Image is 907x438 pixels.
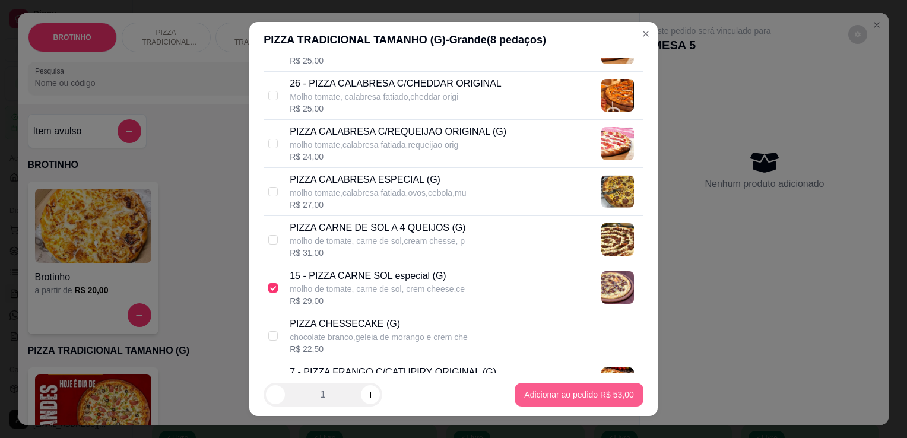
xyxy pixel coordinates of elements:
[601,127,634,160] img: product-image
[290,343,468,355] div: R$ 22,50
[290,295,465,307] div: R$ 29,00
[290,139,506,151] p: molho tomate,calabresa fatiada,requeijao orig
[290,103,502,115] div: R$ 25,00
[290,221,465,235] p: PIZZA CARNE DE SOL A 4 QUEIJOS (G)
[290,91,502,103] p: Molho tomate, calabresa fatiado,cheddar origi
[601,223,634,256] img: product-image
[264,31,643,48] div: PIZZA TRADICIONAL TAMANHO (G) - Grande ( 8 pedaços)
[290,269,465,283] p: 15 - PIZZA CARNE SOL especial (G)
[601,79,634,112] img: product-image
[290,55,515,66] div: R$ 25,00
[290,247,465,259] div: R$ 31,00
[290,187,466,199] p: molho tomate,calabresa fatiada,ovos,cebola,mu
[290,77,502,91] p: 26 - PIZZA CALABRESA C/CHEDDAR ORIGINAL
[290,331,468,343] p: chocolate branco,geleia de morango e crem che
[290,199,466,211] div: R$ 27,00
[290,125,506,139] p: PIZZA CALABRESA C/REQUEIJAO ORIGINAL (G)
[266,385,285,404] button: decrease-product-quantity
[290,283,465,295] p: molho de tomate, carne de sol, crem cheese,ce
[361,385,380,404] button: increase-product-quantity
[601,175,634,208] img: product-image
[290,151,506,163] div: R$ 24,00
[290,365,496,379] p: 7 - PIZZA FRANGO C/CATUPIRY ORIGINAL (G)
[321,388,326,402] p: 1
[601,271,634,304] img: product-image
[290,173,466,187] p: PIZZA CALABRESA ESPECIAL (G)
[636,24,655,43] button: Close
[290,235,465,247] p: molho de tomate, carne de sol,cream chesse, p
[290,317,468,331] p: PIZZA CHESSECAKE (G)
[515,383,643,407] button: Adicionar ao pedido R$ 53,00
[601,367,634,400] img: product-image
